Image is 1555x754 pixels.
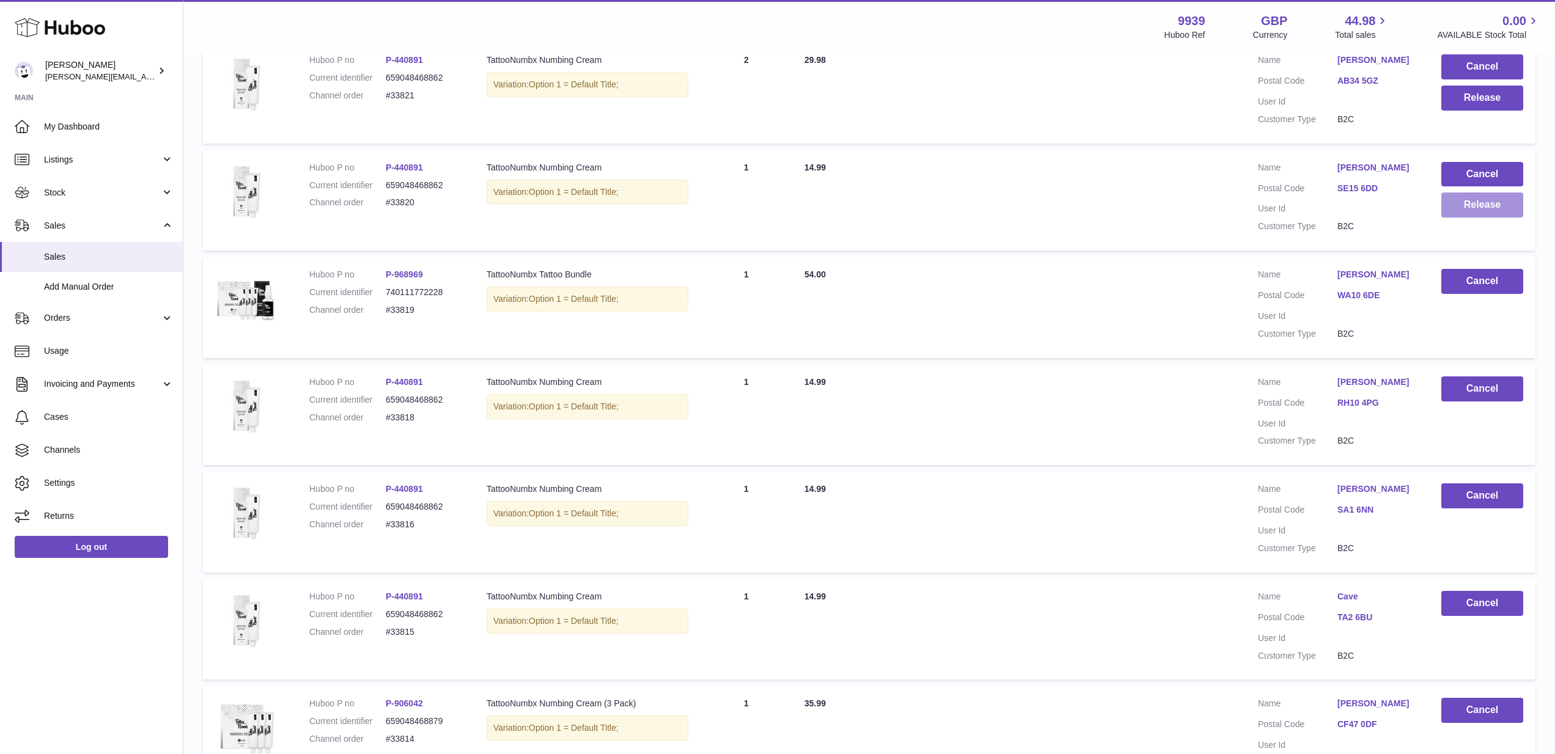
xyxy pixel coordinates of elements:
[309,483,386,495] dt: Huboo P no
[529,401,619,411] span: Option 1 = Default Title;
[386,304,462,316] dd: #33819
[487,483,688,495] div: TattooNumbx Numbing Cream
[1441,698,1523,723] button: Cancel
[700,257,792,358] td: 1
[1337,290,1417,301] a: WA10 6DE
[1258,525,1337,536] dt: User Id
[804,484,826,494] span: 14.99
[44,378,161,390] span: Invoicing and Payments
[1337,698,1417,709] a: [PERSON_NAME]
[215,591,276,652] img: 99391730978820.jpg
[1337,162,1417,174] a: [PERSON_NAME]
[1441,162,1523,187] button: Cancel
[44,477,174,489] span: Settings
[1441,86,1523,111] button: Release
[386,287,462,298] dd: 740111772228
[487,287,688,312] div: Variation:
[1258,269,1337,284] dt: Name
[1164,29,1205,41] div: Huboo Ref
[1258,543,1337,554] dt: Customer Type
[309,162,386,174] dt: Huboo P no
[1441,591,1523,616] button: Cancel
[386,180,462,191] dd: 659048468862
[1337,483,1417,495] a: [PERSON_NAME]
[487,72,688,97] div: Variation:
[487,162,688,174] div: TattooNumbx Numbing Cream
[1337,269,1417,280] a: [PERSON_NAME]
[1441,269,1523,294] button: Cancel
[1258,221,1337,232] dt: Customer Type
[309,626,386,638] dt: Channel order
[804,55,826,65] span: 29.98
[1258,612,1337,626] dt: Postal Code
[1258,96,1337,108] dt: User Id
[1258,650,1337,662] dt: Customer Type
[309,412,386,423] dt: Channel order
[44,345,174,357] span: Usage
[44,312,161,324] span: Orders
[1258,203,1337,214] dt: User Id
[804,591,826,601] span: 14.99
[215,162,276,223] img: 99391730978820.jpg
[309,90,386,101] dt: Channel order
[386,733,462,745] dd: #33814
[1441,483,1523,508] button: Cancel
[487,376,688,388] div: TattooNumbx Numbing Cream
[1178,13,1205,29] strong: 9939
[309,501,386,513] dt: Current identifier
[1258,632,1337,644] dt: User Id
[700,150,792,251] td: 1
[487,269,688,280] div: TattooNumbx Tattoo Bundle
[309,197,386,208] dt: Channel order
[487,394,688,419] div: Variation:
[386,197,462,208] dd: #33820
[700,579,792,680] td: 1
[529,508,619,518] span: Option 1 = Default Title;
[1258,290,1337,304] dt: Postal Code
[309,376,386,388] dt: Huboo P no
[386,609,462,620] dd: 659048468862
[487,698,688,709] div: TattooNumbx Numbing Cream (3 Pack)
[386,698,423,708] a: P-906042
[529,79,619,89] span: Option 1 = Default Title;
[215,269,276,330] img: 99391730978731.jpg
[309,269,386,280] dt: Huboo P no
[700,42,792,144] td: 2
[386,716,462,727] dd: 659048468879
[1337,719,1417,730] a: CF47 0DF
[1437,29,1540,41] span: AVAILABLE Stock Total
[215,483,276,544] img: 99391730978820.jpg
[1258,183,1337,197] dt: Postal Code
[1258,483,1337,498] dt: Name
[386,484,423,494] a: P-440891
[1337,612,1417,623] a: TA2 6BU
[1258,54,1337,69] dt: Name
[309,394,386,406] dt: Current identifier
[1337,114,1417,125] dd: B2C
[386,163,423,172] a: P-440891
[309,609,386,620] dt: Current identifier
[44,220,161,232] span: Sales
[309,519,386,530] dt: Channel order
[487,716,688,741] div: Variation:
[529,294,619,304] span: Option 1 = Default Title;
[309,304,386,316] dt: Channel order
[1441,54,1523,79] button: Cancel
[386,394,462,406] dd: 659048468862
[44,281,174,293] span: Add Manual Order
[309,180,386,191] dt: Current identifier
[1441,376,1523,401] button: Cancel
[1258,418,1337,430] dt: User Id
[44,187,161,199] span: Stock
[1337,435,1417,447] dd: B2C
[386,72,462,84] dd: 659048468862
[487,180,688,205] div: Variation:
[1253,29,1288,41] div: Currency
[1258,328,1337,340] dt: Customer Type
[1337,221,1417,232] dd: B2C
[309,54,386,66] dt: Huboo P no
[386,412,462,423] dd: #33818
[804,163,826,172] span: 14.99
[309,72,386,84] dt: Current identifier
[1337,328,1417,340] dd: B2C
